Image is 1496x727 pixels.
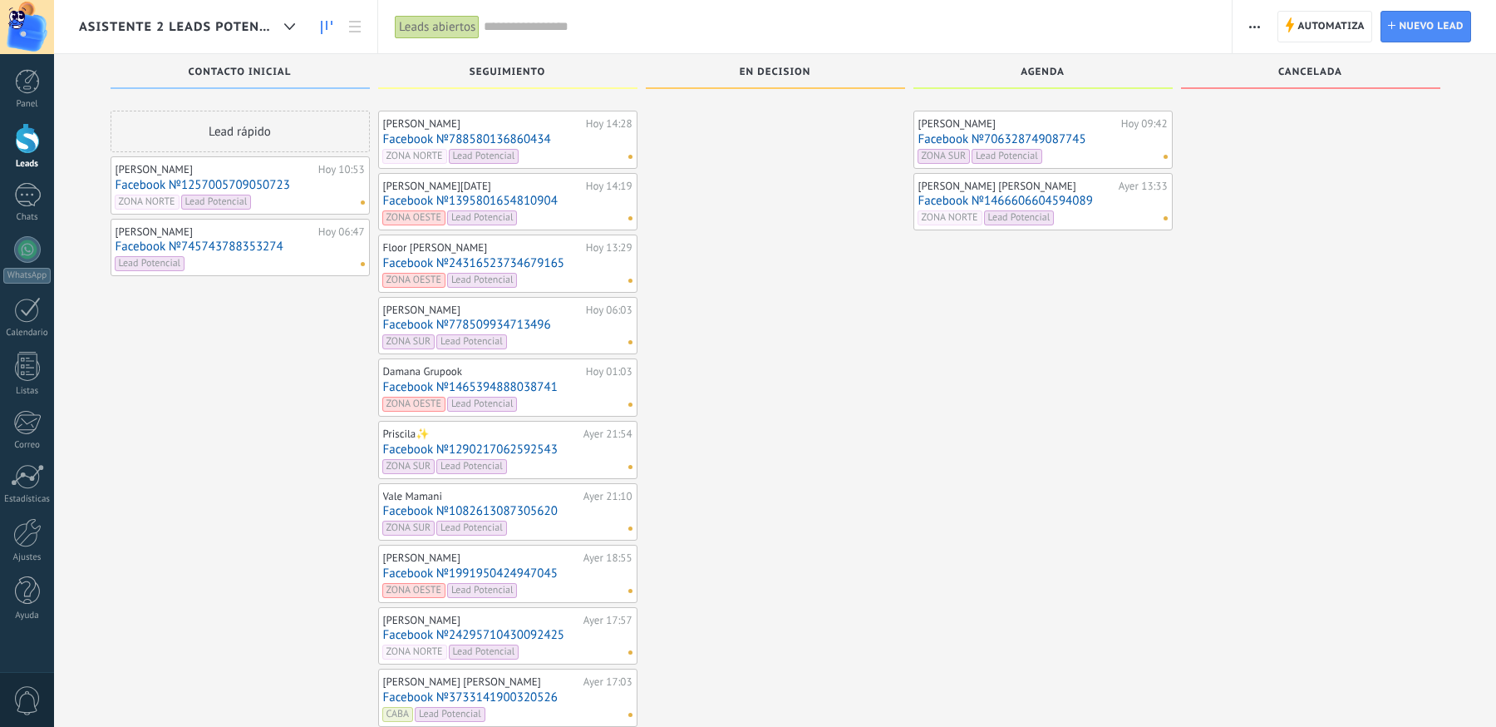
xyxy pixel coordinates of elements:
[111,111,370,152] div: Lead rápido
[918,149,971,164] span: ZONA SUR
[386,67,629,81] div: Seguimiento
[119,67,362,81] div: Contacto inicial
[318,225,365,239] div: Hoy 06:47
[1119,180,1168,193] div: Ayer 13:33
[115,256,185,271] span: Lead Potencial
[586,180,632,193] div: Hoy 14:19
[1278,67,1342,78] span: Cancelada
[628,340,632,344] span: No hay nada asignado
[383,380,632,394] a: Facebook №1465394888038741
[382,583,445,598] span: ZONA OESTE
[628,589,632,593] span: No hay nada asignado
[918,180,1115,193] div: [PERSON_NAME] [PERSON_NAME]
[447,397,518,412] span: Lead Potencial
[3,440,52,451] div: Correo
[382,273,445,288] span: ZONA OESTE
[654,67,897,81] div: En decision
[586,304,632,317] div: Hoy 06:03
[628,279,632,283] span: No hay nada asignado
[3,159,52,170] div: Leads
[447,273,518,288] span: Lead Potencial
[447,210,518,225] span: Lead Potencial
[3,328,52,339] div: Calendario
[116,178,365,192] a: Facebook №1257005709050723
[383,132,632,146] a: Facebook №788580136860434
[382,149,447,164] span: ZONA NORTE
[3,386,52,397] div: Listas
[918,117,1117,131] div: [PERSON_NAME]
[382,459,436,474] span: ZONA SUR
[318,163,365,176] div: Hoy 10:53
[972,149,1042,164] span: Lead Potencial
[383,117,582,131] div: [PERSON_NAME]
[383,304,582,317] div: [PERSON_NAME]
[415,707,485,722] span: Lead Potencial
[628,155,632,159] span: No hay nada asignado
[383,614,579,627] div: [PERSON_NAME]
[395,15,480,39] div: Leads abiertos
[918,210,982,225] span: ZONA NORTE
[79,19,278,35] span: Asistente 2 Leads Potenciales
[382,397,445,412] span: ZONA OESTE
[628,650,632,655] span: No hay nada asignado
[116,240,365,254] a: Facebook №745743788353274
[3,212,52,223] div: Chats
[628,465,632,469] span: No hay nada asignado
[1121,117,1168,131] div: Hoy 09:42
[361,262,365,266] span: No hay nada asignado
[383,551,579,565] div: [PERSON_NAME]
[586,117,632,131] div: Hoy 14:28
[1399,12,1464,42] span: Nuevo lead
[470,67,545,78] span: Seguimiento
[449,645,519,660] span: Lead Potencial
[116,225,314,239] div: [PERSON_NAME]
[583,614,632,627] div: Ayer 17:57
[918,132,1168,146] a: Facebook №706328749087745
[383,256,632,270] a: Facebook №24316523734679165
[189,67,292,78] span: Contacto inicial
[181,195,252,210] span: Lead Potencial
[383,628,632,642] a: Facebook №24295710430092425
[628,403,632,407] span: No hay nada asignado
[1277,11,1372,42] a: Automatiza
[361,200,365,205] span: No hay nada asignado
[628,713,632,717] span: No hay nada asignado
[382,210,445,225] span: ZONA OESTE
[382,645,447,660] span: ZONA NORTE
[382,334,436,349] span: ZONA SUR
[447,583,518,598] span: Lead Potencial
[383,318,632,332] a: Facebook №778509934713496
[1297,12,1365,42] span: Automatiza
[383,428,579,441] div: Priscila✨
[383,690,632,705] a: Facebook №3733141900320526
[586,241,632,255] div: Hoy 13:29
[984,210,1055,225] span: Lead Potencial
[383,241,582,255] div: Floor [PERSON_NAME]
[922,67,1164,81] div: Agenda
[383,566,632,581] a: Facebook №1991950424947045
[628,216,632,220] span: No hay nada asignado
[383,365,582,378] div: Damana Grupook
[115,195,180,210] span: ZONA NORTE
[3,552,52,563] div: Ajustes
[1164,155,1168,159] span: No hay nada asignado
[382,707,414,722] span: CABA
[1021,67,1065,78] span: Agenda
[436,459,507,474] span: Lead Potencial
[918,194,1168,208] a: Facebook №1466606604594089
[383,180,582,193] div: [PERSON_NAME][DATE]
[383,675,579,689] div: [PERSON_NAME] [PERSON_NAME]
[383,194,632,208] a: Facebook №1395801654810904
[436,334,507,349] span: Lead Potencial
[116,163,314,176] div: [PERSON_NAME]
[583,675,632,689] div: Ayer 17:03
[583,428,632,441] div: Ayer 21:54
[583,551,632,565] div: Ayer 18:55
[586,365,632,378] div: Hoy 01:03
[3,268,51,284] div: WhatsApp
[449,149,519,164] span: Lead Potencial
[628,527,632,531] span: No hay nada asignado
[1189,67,1432,81] div: Cancelada
[383,490,579,503] div: Vale Mamani
[436,521,507,536] span: Lead Potencial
